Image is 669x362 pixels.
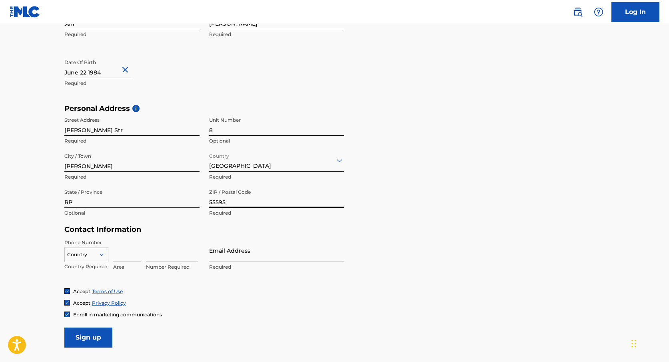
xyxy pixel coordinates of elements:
[64,137,200,145] p: Required
[132,105,140,112] span: i
[64,173,200,181] p: Required
[64,263,108,270] p: Country Required
[10,6,40,18] img: MLC Logo
[64,209,200,217] p: Optional
[64,104,605,113] h5: Personal Address
[631,332,636,356] div: Ziehen
[120,58,132,82] button: Close
[113,263,141,271] p: Area
[92,288,123,294] a: Terms of Use
[611,2,659,22] a: Log In
[209,209,344,217] p: Required
[209,151,344,170] div: [GEOGRAPHIC_DATA]
[594,7,603,17] img: help
[73,288,90,294] span: Accept
[92,300,126,306] a: Privacy Policy
[64,225,344,234] h5: Contact Information
[570,4,586,20] a: Public Search
[209,173,344,181] p: Required
[629,324,669,362] iframe: Chat Widget
[146,263,198,271] p: Number Required
[64,328,112,348] input: Sign up
[209,148,229,160] label: Country
[573,7,583,17] img: search
[73,312,162,318] span: Enroll in marketing communications
[591,4,607,20] div: Help
[209,137,344,145] p: Optional
[209,31,344,38] p: Required
[65,300,70,305] img: checkbox
[64,80,200,87] p: Required
[65,312,70,317] img: checkbox
[209,263,344,271] p: Required
[73,300,90,306] span: Accept
[65,289,70,294] img: checkbox
[64,31,200,38] p: Required
[629,324,669,362] div: Chat-Widget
